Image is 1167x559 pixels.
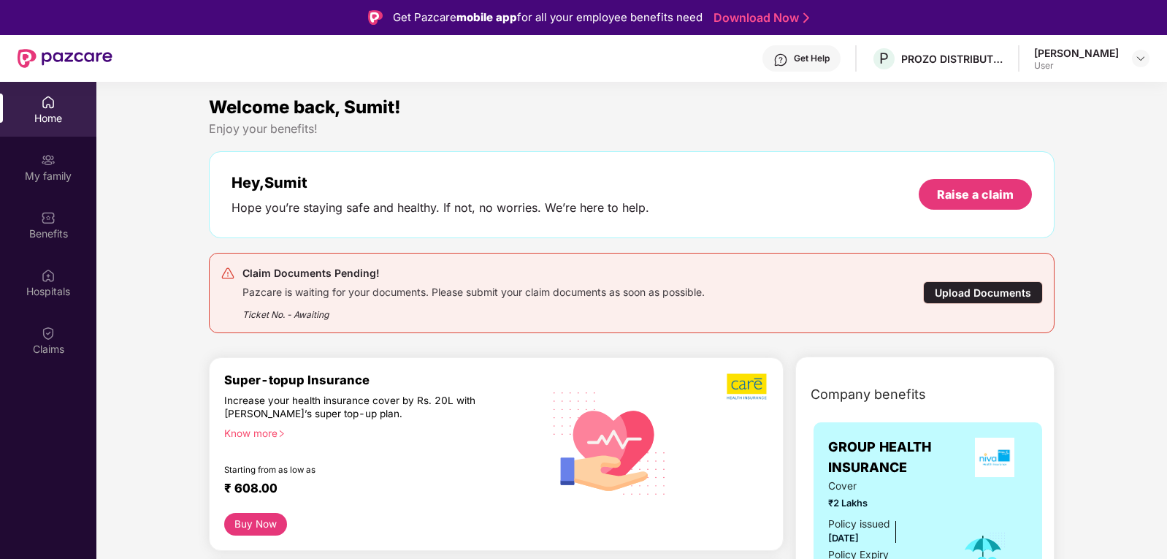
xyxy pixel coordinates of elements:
div: Upload Documents [923,281,1043,304]
div: Get Pazcare for all your employee benefits need [393,9,703,26]
img: svg+xml;base64,PHN2ZyBpZD0iSG9tZSIgeG1sbnM9Imh0dHA6Ly93d3cudzMub3JnLzIwMDAvc3ZnIiB3aWR0aD0iMjAiIG... [41,95,56,110]
span: [DATE] [828,533,859,544]
button: Buy Now [224,513,286,536]
img: svg+xml;base64,PHN2ZyBpZD0iSG9zcGl0YWxzIiB4bWxucz0iaHR0cDovL3d3dy53My5vcmcvMjAwMC9zdmciIHdpZHRoPS... [41,268,56,283]
img: insurerLogo [975,438,1014,477]
div: Know more [224,427,532,437]
span: ₹2 Lakhs [828,496,940,511]
span: Welcome back, Sumit! [209,96,401,118]
div: Increase your health insurance cover by Rs. 20L with [PERSON_NAME]’s super top-up plan. [224,394,478,420]
div: User [1034,60,1119,72]
div: Pazcare is waiting for your documents. Please submit your claim documents as soon as possible. [242,282,705,299]
img: svg+xml;base64,PHN2ZyBpZD0iRHJvcGRvd24tMzJ4MzIiIHhtbG5zPSJodHRwOi8vd3d3LnczLm9yZy8yMDAwL3N2ZyIgd2... [1135,53,1147,64]
div: Raise a claim [937,186,1014,202]
img: svg+xml;base64,PHN2ZyB4bWxucz0iaHR0cDovL3d3dy53My5vcmcvMjAwMC9zdmciIHhtbG5zOnhsaW5rPSJodHRwOi8vd3... [542,373,678,512]
div: Enjoy your benefits! [209,121,1054,137]
strong: mobile app [456,10,517,24]
div: Claim Documents Pending! [242,265,705,282]
span: right [278,430,286,438]
img: svg+xml;base64,PHN2ZyB3aWR0aD0iMjAiIGhlaWdodD0iMjAiIHZpZXdCb3g9IjAgMCAyMCAyMCIgZmlsbD0ibm9uZSIgeG... [41,153,56,167]
img: svg+xml;base64,PHN2ZyB4bWxucz0iaHR0cDovL3d3dy53My5vcmcvMjAwMC9zdmciIHdpZHRoPSIyNCIgaGVpZ2h0PSIyNC... [221,266,235,281]
span: P [879,50,889,67]
div: Starting from as low as [224,465,479,475]
img: svg+xml;base64,PHN2ZyBpZD0iQ2xhaW0iIHhtbG5zPSJodHRwOi8vd3d3LnczLm9yZy8yMDAwL3N2ZyIgd2lkdGg9IjIwIi... [41,326,56,341]
div: Get Help [794,53,830,64]
div: Ticket No. - Awaiting [242,299,705,322]
img: New Pazcare Logo [18,49,112,68]
div: PROZO DISTRIBUTION PRIVATE LIMITED [901,52,1003,66]
div: Hope you’re staying safe and healthy. If not, no worries. We’re here to help. [232,200,649,216]
img: Logo [368,10,383,25]
img: b5dec4f62d2307b9de63beb79f102df3.png [727,373,768,400]
img: Stroke [803,10,809,26]
span: Cover [828,479,940,495]
img: svg+xml;base64,PHN2ZyBpZD0iQmVuZWZpdHMiIHhtbG5zPSJodHRwOi8vd3d3LnczLm9yZy8yMDAwL3N2ZyIgd2lkdGg9Ij... [41,210,56,225]
span: GROUP HEALTH INSURANCE [828,437,962,479]
div: Hey, Sumit [232,174,649,191]
img: svg+xml;base64,PHN2ZyBpZD0iSGVscC0zMngzMiIgeG1sbnM9Imh0dHA6Ly93d3cudzMub3JnLzIwMDAvc3ZnIiB3aWR0aD... [773,53,788,67]
a: Download Now [713,10,805,26]
div: Policy issued [828,517,889,533]
div: ₹ 608.00 [224,481,527,498]
span: Company benefits [811,384,926,405]
div: [PERSON_NAME] [1034,46,1119,60]
div: Super-topup Insurance [224,373,541,387]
